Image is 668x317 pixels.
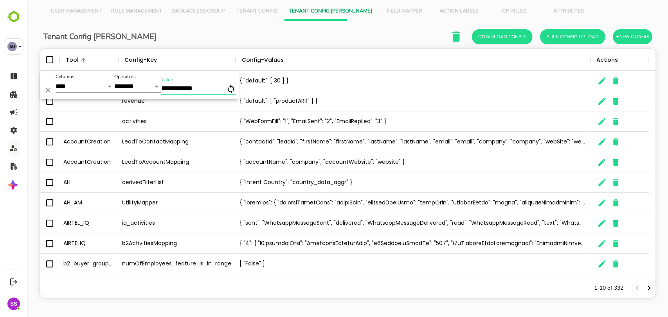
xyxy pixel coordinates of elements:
button: Next page [616,282,627,294]
div: { "sent": "WhatsappMessageSent", "delivered": "WhatsappMessageDelivered", "read": "WhatsappMessag... [208,213,563,233]
div: Config-Values [214,49,256,71]
label: Operators [87,75,108,79]
div: LeadToContactMapping [91,132,208,152]
span: Action Labels [409,8,454,14]
span: Attributes [519,8,564,14]
label: Columns [28,75,47,79]
label: Value [134,78,146,82]
div: { "default": [ 30 ] } [208,71,563,91]
div: b2_buyer_group_size_prediction [32,254,91,274]
div: AU [7,42,17,51]
span: +New Config [589,32,621,42]
div: numOfEmployees_feature_is_in_range [91,254,208,274]
span: Role Management [84,8,135,14]
button: Delete [16,85,26,95]
div: { "Intent Country": "country_data_aggr" } [208,172,563,193]
span: Tenant Config [PERSON_NAME] [261,8,345,14]
div: UtilityMapper [91,193,208,213]
button: Sort [130,56,139,65]
div: activities [91,111,208,132]
div: derivedFilterList [91,172,208,193]
div: Tool [38,49,51,71]
div: revenue [91,91,208,111]
div: [ "False" ] [208,254,563,274]
div: Vertical tabs example [19,2,622,21]
div: { "WebFormFill": "1", "EmailSent": "2", "EmailReplied": "3" } [208,111,563,132]
div: { "4": { "l0IpsumdolOrsi": "AmetconsEcteturAdip", "e6SeddoeiuSmodTe": "507", "i7uTlaboreEtdoLorem... [208,233,563,254]
div: AccountCreation [32,152,91,172]
div: AH_AM [32,193,91,213]
div: { "default": [ "productARR" ] } [208,91,563,111]
div: SS [7,297,20,310]
div: { "contactId": "leadId", "firstName": "firstName", "lastName": "lastName", "email": "email", "com... [208,132,563,152]
div: Actions [569,49,591,71]
button: Bulk Config Upload [513,29,578,44]
div: iq_activities [91,213,208,233]
div: AH [32,172,91,193]
span: Tenant Config [207,8,252,14]
button: +New Config [585,29,625,44]
span: ICP Rules [464,8,509,14]
h6: Tenant Config [PERSON_NAME] [16,30,129,43]
div: { "accountName": "company", "accountWebsite": "website" } [208,152,563,172]
button: Download Config [445,29,505,44]
div: AIRTEL_IQ [32,213,91,233]
button: Sort [256,56,266,65]
div: AIRTELIQ [32,233,91,254]
div: b2ActivitiesMapping [91,233,208,254]
div: Config-Key [97,49,130,71]
img: BambooboxLogoMark.f1c84d78b4c51b1a7b5f700c9845e183.svg [4,9,24,24]
p: 1-10 of 332 [567,284,596,292]
div: AccountCreation [32,132,91,152]
span: User Management [23,8,74,14]
button: Sort [51,56,61,65]
div: { "loremips": { "dolorsiTametCons": "adipiScin", "elitsedDoeiUsmo": "tempOrin", "utlaborEetdo": "... [208,193,563,213]
div: LeadToAccountMapping [91,152,208,172]
span: Data Access Group [144,8,197,14]
div: The User Data [12,48,628,299]
span: Field Mapper [354,8,400,14]
button: Logout [8,276,19,287]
